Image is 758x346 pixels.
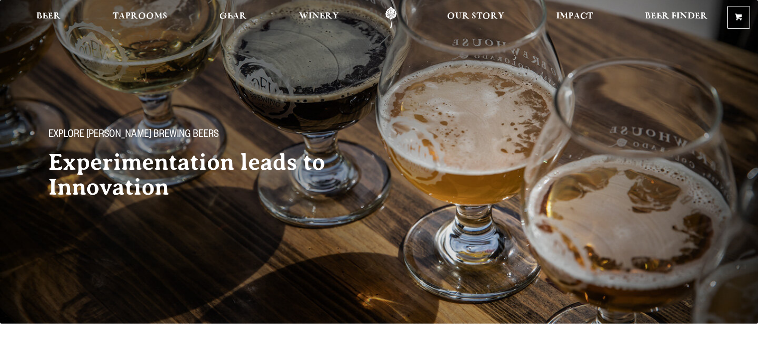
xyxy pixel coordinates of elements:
[447,12,504,20] span: Our Story
[48,129,219,142] span: Explore [PERSON_NAME] Brewing Beers
[556,12,593,20] span: Impact
[638,6,714,29] a: Beer Finder
[48,150,359,200] h2: Experimentation leads to Innovation
[550,6,600,29] a: Impact
[30,6,67,29] a: Beer
[219,12,247,20] span: Gear
[106,6,174,29] a: Taprooms
[213,6,253,29] a: Gear
[293,6,345,29] a: Winery
[36,12,61,20] span: Beer
[299,12,339,20] span: Winery
[372,6,410,29] a: Odell Home
[113,12,167,20] span: Taprooms
[645,12,708,20] span: Beer Finder
[441,6,511,29] a: Our Story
